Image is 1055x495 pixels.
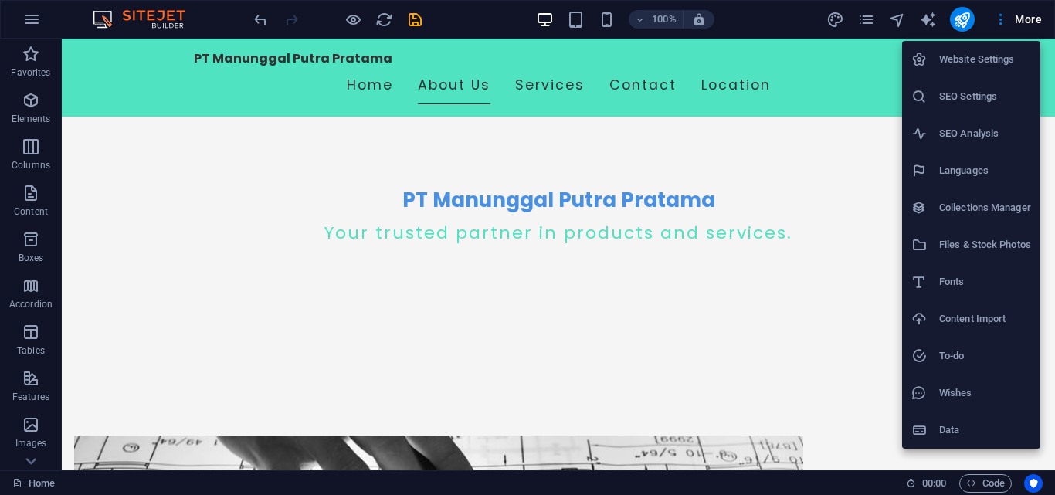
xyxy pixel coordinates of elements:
[939,198,1031,217] h6: Collections Manager
[939,124,1031,143] h6: SEO Analysis
[939,273,1031,291] h6: Fonts
[939,310,1031,328] h6: Content Import
[939,236,1031,254] h6: Files & Stock Photos
[939,87,1031,106] h6: SEO Settings
[939,347,1031,365] h6: To-do
[939,384,1031,402] h6: Wishes
[939,161,1031,180] h6: Languages
[939,421,1031,439] h6: Data
[939,50,1031,69] h6: Website Settings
